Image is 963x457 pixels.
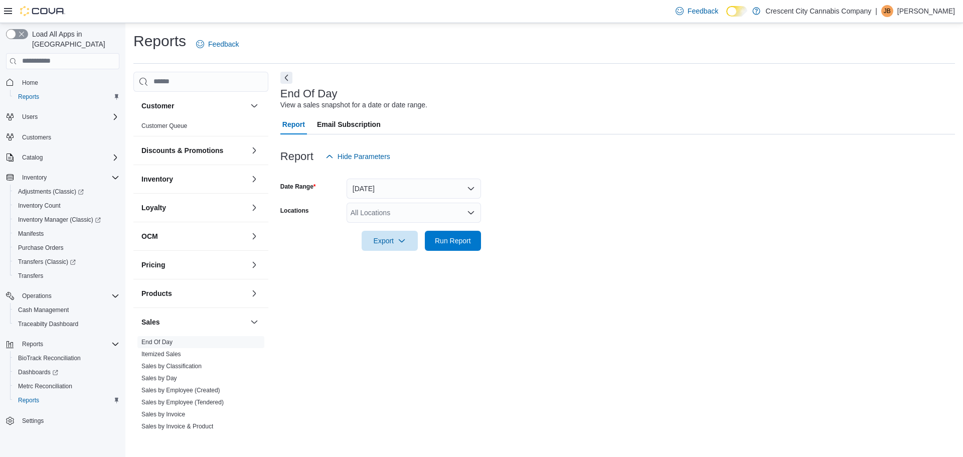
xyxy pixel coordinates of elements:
[14,304,73,316] a: Cash Management
[18,151,119,164] span: Catalog
[14,270,47,282] a: Transfers
[141,145,223,156] h3: Discounts & Promotions
[18,172,51,184] button: Inventory
[141,101,246,111] button: Customer
[22,174,47,182] span: Inventory
[141,317,160,327] h3: Sales
[10,185,123,199] a: Adjustments (Classic)
[141,288,172,298] h3: Products
[317,114,381,134] span: Email Subscription
[141,174,173,184] h3: Inventory
[14,318,119,330] span: Traceabilty Dashboard
[141,260,246,270] button: Pricing
[141,351,181,358] a: Itemized Sales
[884,5,891,17] span: JB
[18,131,119,143] span: Customers
[133,31,186,51] h1: Reports
[20,6,65,16] img: Cova
[2,337,123,351] button: Reports
[14,214,105,226] a: Inventory Manager (Classic)
[467,209,475,217] button: Open list of options
[14,366,119,378] span: Dashboards
[141,374,177,382] span: Sales by Day
[141,174,246,184] button: Inventory
[14,186,119,198] span: Adjustments (Classic)
[368,231,412,251] span: Export
[14,91,43,103] a: Reports
[2,130,123,144] button: Customers
[280,72,292,84] button: Next
[141,203,166,213] h3: Loyalty
[322,146,394,167] button: Hide Parameters
[10,393,123,407] button: Reports
[10,199,123,213] button: Inventory Count
[362,231,418,251] button: Export
[141,423,213,430] a: Sales by Invoice & Product
[18,202,61,210] span: Inventory Count
[14,394,43,406] a: Reports
[14,318,82,330] a: Traceabilty Dashboard
[10,303,123,317] button: Cash Management
[765,5,871,17] p: Crescent City Cannabis Company
[18,415,48,427] a: Settings
[248,173,260,185] button: Inventory
[141,231,158,241] h3: OCM
[280,207,309,215] label: Locations
[248,202,260,214] button: Loyalty
[2,289,123,303] button: Operations
[10,90,123,104] button: Reports
[18,151,47,164] button: Catalog
[141,288,246,298] button: Products
[141,260,165,270] h3: Pricing
[141,101,174,111] h3: Customer
[280,88,338,100] h3: End Of Day
[141,231,246,241] button: OCM
[28,29,119,49] span: Load All Apps in [GEOGRAPHIC_DATA]
[18,131,55,143] a: Customers
[10,365,123,379] a: Dashboards
[248,259,260,271] button: Pricing
[280,100,427,110] div: View a sales snapshot for a date or date range.
[18,306,69,314] span: Cash Management
[14,228,48,240] a: Manifests
[2,110,123,124] button: Users
[141,363,202,370] a: Sales by Classification
[14,366,62,378] a: Dashboards
[18,290,119,302] span: Operations
[18,414,119,427] span: Settings
[875,5,877,17] p: |
[10,227,123,241] button: Manifests
[141,411,185,418] a: Sales by Invoice
[18,216,101,224] span: Inventory Manager (Classic)
[18,172,119,184] span: Inventory
[141,399,224,406] a: Sales by Employee (Tendered)
[10,317,123,331] button: Traceabilty Dashboard
[280,183,316,191] label: Date Range
[2,171,123,185] button: Inventory
[22,133,51,141] span: Customers
[881,5,893,17] div: Jacquelyn Beehner
[14,256,80,268] a: Transfers (Classic)
[2,150,123,165] button: Catalog
[10,379,123,393] button: Metrc Reconciliation
[248,316,260,328] button: Sales
[18,244,64,252] span: Purchase Orders
[18,338,119,350] span: Reports
[2,75,123,90] button: Home
[14,200,119,212] span: Inventory Count
[141,145,246,156] button: Discounts & Promotions
[14,242,68,254] a: Purchase Orders
[347,179,481,199] button: [DATE]
[6,71,119,454] nav: Complex example
[22,340,43,348] span: Reports
[141,317,246,327] button: Sales
[425,231,481,251] button: Run Report
[18,258,76,266] span: Transfers (Classic)
[141,339,173,346] a: End Of Day
[141,338,173,346] span: End Of Day
[14,200,65,212] a: Inventory Count
[14,256,119,268] span: Transfers (Classic)
[2,413,123,428] button: Settings
[208,39,239,49] span: Feedback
